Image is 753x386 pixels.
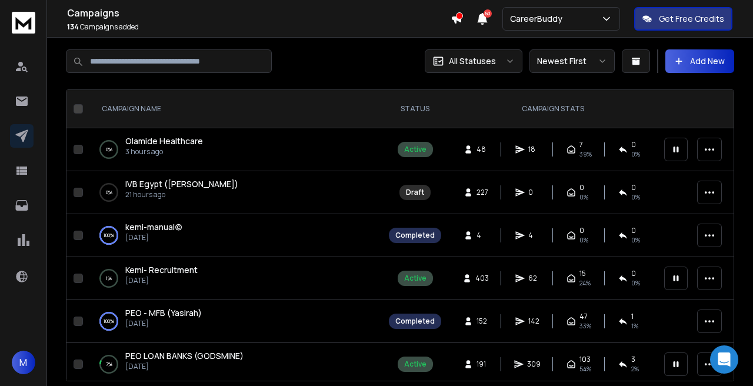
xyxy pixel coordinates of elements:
h1: Campaigns [67,6,451,20]
span: 62 [528,274,540,283]
div: Active [404,360,427,369]
td: 100%kemi-manual(c)[DATE] [88,214,382,257]
span: 0 [631,226,636,235]
div: Draft [406,188,424,197]
span: 3 [631,355,635,364]
span: 0 [631,269,636,278]
p: 21 hours ago [125,190,238,199]
span: 0% [579,192,588,202]
span: 18 [528,145,540,154]
td: 7%PEO LOAN BANKS (GODSMINE)[DATE] [88,343,382,386]
p: [DATE] [125,362,244,371]
span: 191 [477,360,488,369]
span: Kemi- Recruitment [125,264,198,275]
span: 1 % [631,321,638,331]
button: Newest First [529,49,615,73]
span: kemi-manual(c) [125,221,182,232]
button: Get Free Credits [634,7,732,31]
p: 100 % [104,315,114,327]
td: 0%Olamide Healthcare3 hours ago [88,128,382,171]
span: 152 [477,317,488,326]
span: 103 [579,355,591,364]
span: 0 % [631,149,640,159]
p: 3 hours ago [125,147,203,157]
span: 0 [579,226,584,235]
span: 403 [475,274,489,283]
span: PEO - MFB (Yasirah) [125,307,202,318]
p: 0 % [106,144,112,155]
p: CareerBuddy [510,13,567,25]
p: 1 % [106,272,112,284]
a: Kemi- Recruitment [125,264,198,276]
th: CAMPAIGN NAME [88,90,382,128]
span: 309 [527,360,541,369]
p: All Statuses [449,55,496,67]
span: 134 [67,22,79,32]
span: 0% [631,192,640,202]
span: 24 % [579,278,591,288]
button: M [12,351,35,374]
p: [DATE] [125,276,198,285]
a: Olamide Healthcare [125,135,203,147]
span: 4 [528,231,540,240]
span: 227 [477,188,488,197]
p: [DATE] [125,319,202,328]
td: 1%Kemi- Recruitment[DATE] [88,257,382,300]
span: 1 [631,312,634,321]
p: 7 % [106,358,112,370]
td: 100%PEO - MFB (Yasirah)[DATE] [88,300,382,343]
div: Open Intercom Messenger [710,345,738,374]
th: CAMPAIGN STATS [448,90,657,128]
span: 50 [484,9,492,18]
span: 2 % [631,364,639,374]
p: Get Free Credits [659,13,724,25]
span: 0 [631,183,636,192]
span: 142 [528,317,540,326]
a: IVB Egypt ([PERSON_NAME]) [125,178,238,190]
span: 39 % [579,149,592,159]
div: Active [404,274,427,283]
span: 0 % [579,235,588,245]
span: 54 % [579,364,591,374]
th: STATUS [382,90,448,128]
a: PEO - MFB (Yasirah) [125,307,202,319]
span: 47 [579,312,588,321]
span: IVB Egypt ([PERSON_NAME]) [125,178,238,189]
p: Campaigns added [67,22,451,32]
button: Add New [665,49,734,73]
p: 0 % [106,187,112,198]
span: PEO LOAN BANKS (GODSMINE) [125,350,244,361]
span: 15 [579,269,586,278]
p: 100 % [104,229,114,241]
div: Completed [395,317,435,326]
span: 7 [579,140,583,149]
span: 48 [477,145,488,154]
span: 0 % [631,235,640,245]
span: 0 [579,183,584,192]
a: kemi-manual(c) [125,221,182,233]
span: 4 [477,231,488,240]
a: PEO LOAN BANKS (GODSMINE) [125,350,244,362]
div: Active [404,145,427,154]
img: logo [12,12,35,34]
span: 33 % [579,321,591,331]
span: 0 [631,140,636,149]
p: [DATE] [125,233,182,242]
span: 0 [528,188,540,197]
div: Completed [395,231,435,240]
span: 0 % [631,278,640,288]
td: 0%IVB Egypt ([PERSON_NAME])21 hours ago [88,171,382,214]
